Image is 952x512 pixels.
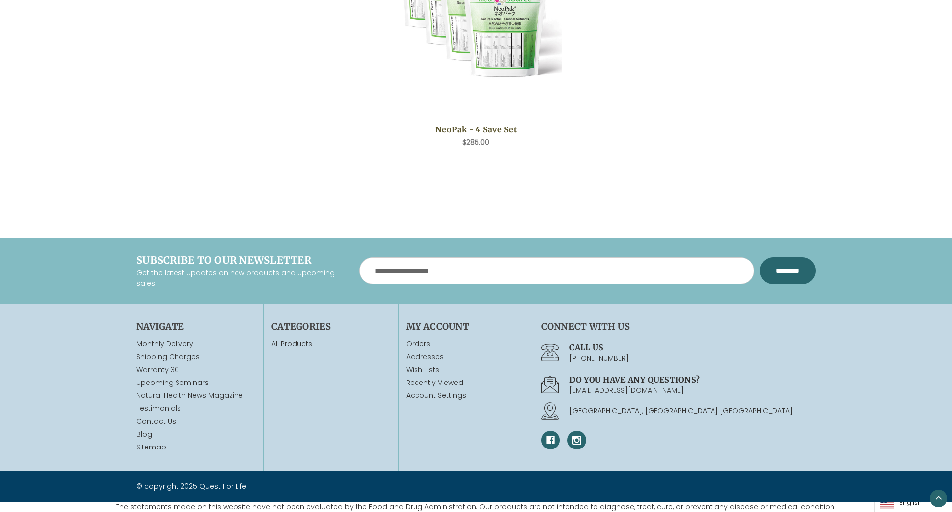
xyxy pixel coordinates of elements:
[569,353,629,363] a: [PHONE_NUMBER]
[136,390,243,400] a: Natural Health News Magazine
[271,339,312,349] a: All Products
[136,416,176,426] a: Contact Us
[569,385,684,395] a: [EMAIL_ADDRESS][DOMAIN_NAME]
[136,352,200,362] a: Shipping Charges
[136,442,166,452] a: Sitemap
[541,320,816,333] h4: Connect With Us
[136,339,193,349] a: Monthly Delivery
[136,403,181,413] a: Testimonials
[395,124,556,135] a: NeoPak - 4 Save Set
[569,374,816,385] h4: Do you have any questions?
[136,268,345,289] p: Get the latest updates on new products and upcoming sales
[136,320,256,333] h4: Navigate
[136,429,152,439] a: Blog
[136,253,345,268] h4: Subscribe to our newsletter
[406,339,526,349] a: Orders
[406,320,526,333] h4: My Account
[136,365,179,375] a: Warranty 30
[406,390,526,401] a: Account Settings
[406,352,526,362] a: Addresses
[406,378,526,388] a: Recently Viewed
[569,406,816,416] p: [GEOGRAPHIC_DATA], [GEOGRAPHIC_DATA] [GEOGRAPHIC_DATA]
[136,378,209,387] a: Upcoming Seminars
[569,341,816,353] h4: Call us
[116,502,836,512] p: The statements made on this website have not been evaluated by the Food and Drug Administration. ...
[406,365,526,375] a: Wish Lists
[462,137,489,147] span: $285.00
[136,481,469,492] p: © copyright 2025 Quest For Life.
[271,320,391,333] h4: Categories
